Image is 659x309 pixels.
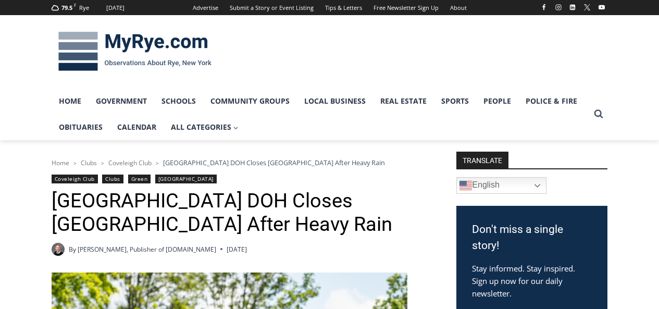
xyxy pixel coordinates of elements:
a: Calendar [110,114,164,140]
nav: Breadcrumbs [52,157,429,168]
a: Police & Fire [518,88,585,114]
div: Rye [79,3,89,13]
img: en [459,179,472,192]
div: [DATE] [106,3,125,13]
a: Home [52,88,89,114]
h1: [GEOGRAPHIC_DATA] DOH Closes [GEOGRAPHIC_DATA] After Heavy Rain [52,189,429,237]
a: Coveleigh Club [108,158,152,167]
a: Linkedin [566,1,579,14]
button: View Search Form [589,105,608,123]
img: MyRye.com [52,24,218,79]
a: Government [89,88,154,114]
a: Facebook [538,1,550,14]
a: Instagram [552,1,565,14]
h3: Don't miss a single story! [472,221,592,254]
a: Coveleigh Club [52,175,98,183]
a: People [476,88,518,114]
a: Green [128,175,151,183]
strong: TRANSLATE [456,152,508,168]
a: Home [52,158,69,167]
a: Schools [154,88,203,114]
a: Obituaries [52,114,110,140]
span: By [69,244,76,254]
a: YouTube [595,1,608,14]
a: [PERSON_NAME], Publisher of [DOMAIN_NAME] [78,245,216,254]
p: Stay informed. Stay inspired. Sign up now for our daily newsletter. [472,262,592,300]
nav: Primary Navigation [52,88,589,141]
a: Local Business [297,88,373,114]
span: 79.5 [61,4,72,11]
a: [GEOGRAPHIC_DATA] [155,175,217,183]
a: Sports [434,88,476,114]
time: [DATE] [227,244,247,254]
span: > [73,159,77,167]
span: > [156,159,159,167]
a: Community Groups [203,88,297,114]
span: [GEOGRAPHIC_DATA] DOH Closes [GEOGRAPHIC_DATA] After Heavy Rain [163,158,385,167]
span: > [101,159,104,167]
a: Clubs [102,175,123,183]
a: English [456,177,546,194]
a: Author image [52,243,65,256]
a: X [581,1,593,14]
a: Clubs [81,158,97,167]
a: Real Estate [373,88,434,114]
span: F [74,2,76,8]
a: All Categories [164,114,246,140]
span: All Categories [171,121,239,133]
